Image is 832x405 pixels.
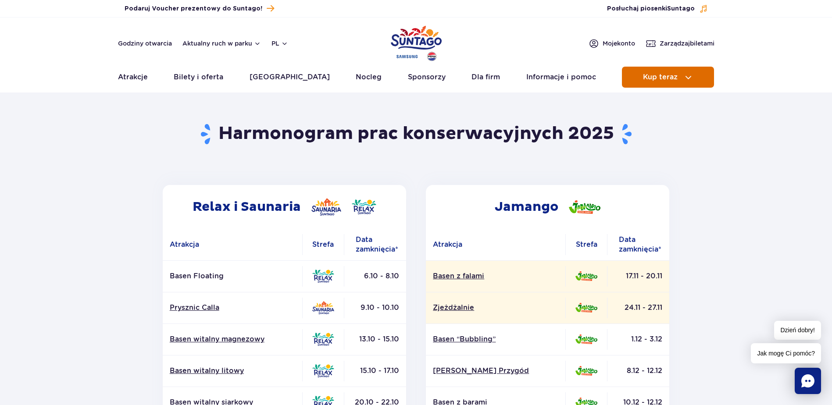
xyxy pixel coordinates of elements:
[250,67,330,88] a: [GEOGRAPHIC_DATA]
[182,40,261,47] button: Aktualny ruch w parku
[575,303,597,313] img: Jamango
[344,260,406,292] td: 6.10 - 8.10
[646,38,714,49] a: Zarządzajbiletami
[433,334,558,344] a: Basen “Bubbling”
[344,229,406,260] th: Data zamknięcia*
[125,4,262,13] span: Podaruj Voucher prezentowy do Suntago!
[751,343,821,363] span: Jak mogę Ci pomóc?
[433,303,558,313] a: Zjeżdżalnie
[391,22,442,62] a: Park of Poland
[344,355,406,387] td: 15.10 - 17.10
[271,39,288,48] button: pl
[607,323,669,355] td: 1.12 - 3.12
[607,4,708,13] button: Posłuchaj piosenkiSuntago
[344,323,406,355] td: 13.10 - 15.10
[170,303,295,313] a: Prysznic Calla
[311,198,341,216] img: Saunaria
[607,229,669,260] th: Data zamknięcia*
[170,334,295,344] a: Basen witalny magnezowy
[426,229,565,260] th: Atrakcja
[356,67,382,88] a: Nocleg
[643,73,678,81] span: Kup teraz
[170,366,295,376] a: Basen witalny litowy
[575,271,597,281] img: Jamango
[575,334,597,344] img: Jamango
[471,67,500,88] a: Dla firm
[312,270,334,283] img: Relax
[170,271,295,281] p: Basen Floating
[426,185,669,229] h2: Jamango
[565,229,607,260] th: Strefa
[163,185,406,229] h2: Relax i Saunaria
[607,260,669,292] td: 17.11 - 20.11
[302,229,344,260] th: Strefa
[569,200,600,214] img: Jamango
[125,3,274,14] a: Podaruj Voucher prezentowy do Suntago!
[795,368,821,394] div: Chat
[622,67,714,88] button: Kup teraz
[667,6,695,12] span: Suntago
[526,67,596,88] a: Informacje i pomoc
[408,67,446,88] a: Sponsorzy
[607,292,669,323] td: 24.11 - 27.11
[589,38,635,49] a: Mojekonto
[312,364,334,377] img: Relax
[603,39,635,48] span: Moje konto
[118,39,172,48] a: Godziny otwarcia
[312,301,334,314] img: Saunaria
[118,67,148,88] a: Atrakcje
[433,366,558,376] a: [PERSON_NAME] Przygód
[660,39,714,48] span: Zarządzaj biletami
[575,366,597,376] img: Jamango
[163,229,302,260] th: Atrakcja
[174,67,223,88] a: Bilety i oferta
[774,321,821,340] span: Dzień dobry!
[312,333,334,346] img: Relax
[433,271,558,281] a: Basen z falami
[607,355,669,387] td: 8.12 - 12.12
[352,199,376,214] img: Relax
[607,4,695,13] span: Posłuchaj piosenki
[344,292,406,323] td: 9.10 - 10.10
[159,123,673,146] h1: Harmonogram prac konserwacyjnych 2025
